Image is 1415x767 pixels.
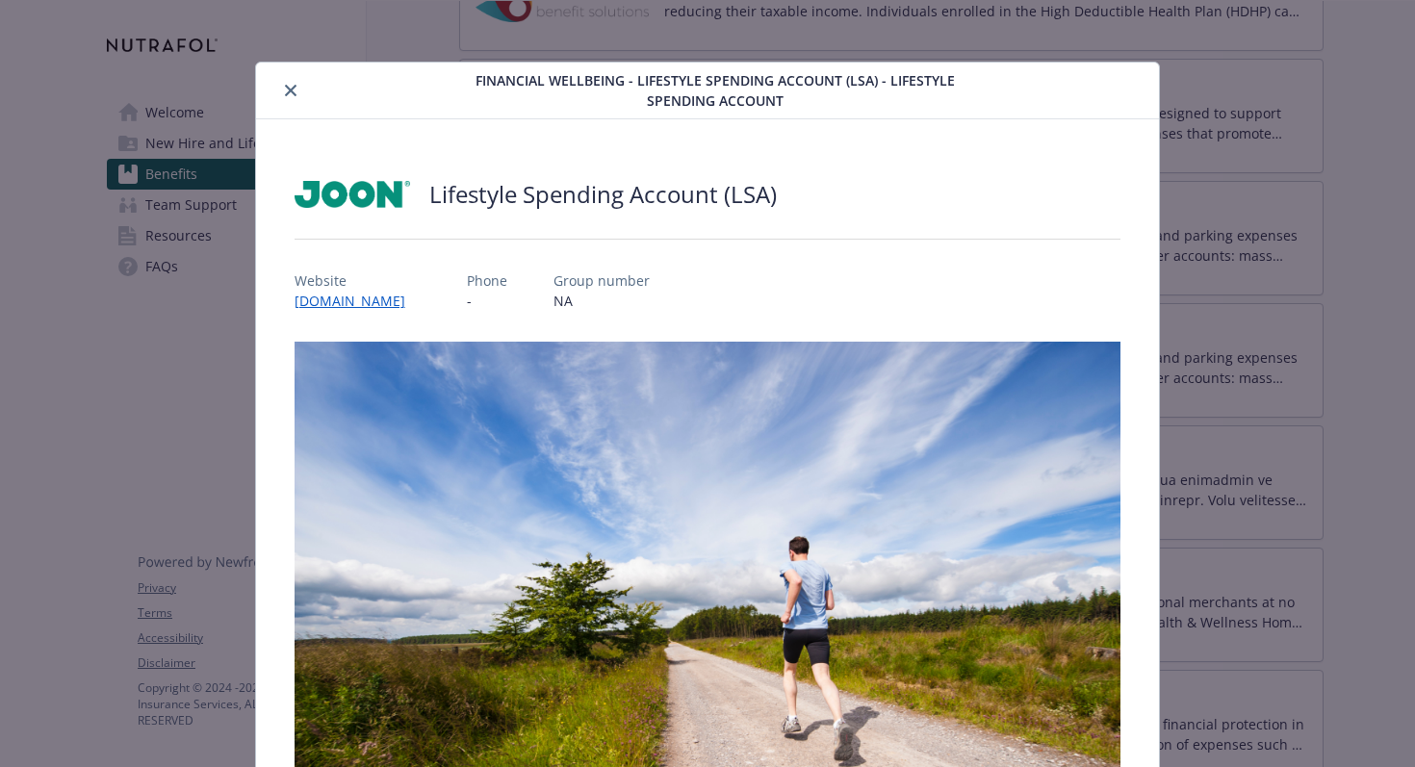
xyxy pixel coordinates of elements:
[279,79,302,102] button: close
[295,166,410,223] img: JOON
[467,291,507,311] p: -
[429,178,777,211] h2: Lifestyle Spending Account (LSA)
[295,292,421,310] a: [DOMAIN_NAME]
[449,70,982,111] span: Financial Wellbeing - Lifestyle Spending Account (LSA) - Lifestyle Spending Account
[553,270,650,291] p: Group number
[295,270,421,291] p: Website
[553,291,650,311] p: NA
[467,270,507,291] p: Phone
